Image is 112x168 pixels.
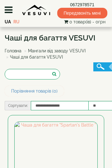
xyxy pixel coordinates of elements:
[5,34,107,42] h1: Чаші для багаття VESUVI
[5,54,63,60] li: Чаші для багаття VESUVI
[57,2,107,8] a: 0672978571
[69,19,105,24] span: 0 товар(ів) - 0грн
[62,18,107,25] button: 0 товар(ів) - 0грн
[13,19,20,24] a: RU
[5,101,31,110] label: Сортувати:
[5,48,21,53] a: Головна
[5,86,64,96] a: Порівняння товарів (0)
[28,48,86,53] a: Мангали від заводу VESUVI
[5,19,11,24] a: UA
[57,8,107,18] span: Передзвоніть мені
[22,5,51,16] img: Завод VESUVI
